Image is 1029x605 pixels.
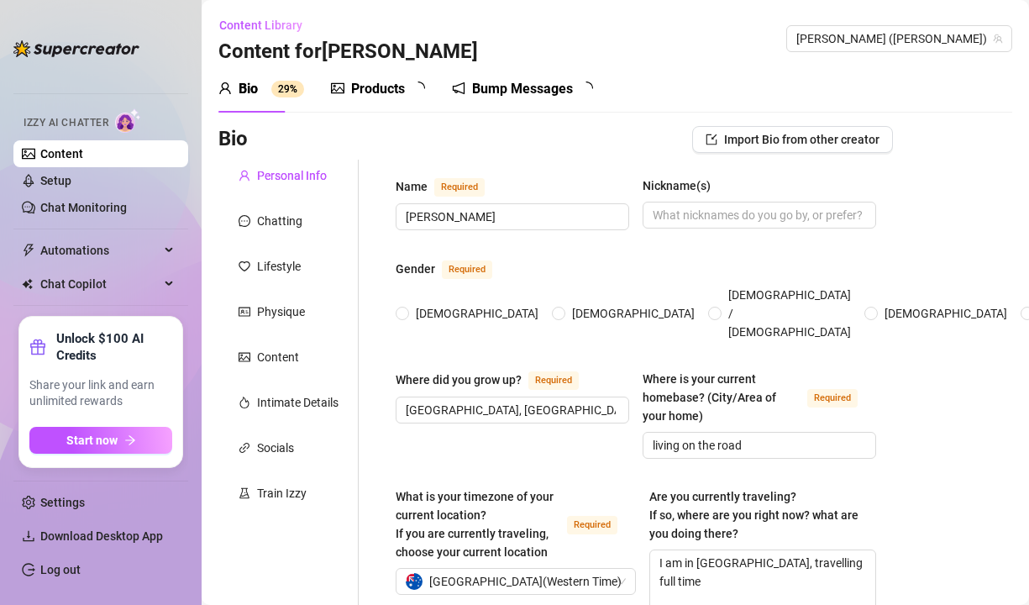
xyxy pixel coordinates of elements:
[40,147,83,160] a: Content
[412,82,425,95] span: loading
[22,529,35,543] span: download
[653,206,863,224] input: Nickname(s)
[429,569,622,594] span: [GEOGRAPHIC_DATA] ( Western Time )
[692,126,893,153] button: Import Bio from other creator
[643,370,876,425] label: Where is your current homebase? (City/Area of your home)
[239,351,250,363] span: picture
[257,257,301,276] div: Lifestyle
[239,170,250,181] span: user
[472,79,573,99] div: Bump Messages
[257,302,305,321] div: Physique
[40,237,160,264] span: Automations
[66,434,118,447] span: Start now
[724,133,879,146] span: Import Bio from other creator
[396,371,522,389] div: Where did you grow up?
[56,330,172,364] strong: Unlock $100 AI Credits
[218,12,316,39] button: Content Library
[239,306,250,318] span: idcard
[796,26,1002,51] span: Jaylie (jaylietori)
[878,304,1014,323] span: [DEMOGRAPHIC_DATA]
[434,178,485,197] span: Required
[396,259,511,279] label: Gender
[239,215,250,227] span: message
[406,208,616,226] input: Name
[406,573,423,590] img: au
[29,339,46,355] span: gift
[452,82,465,95] span: notification
[40,529,163,543] span: Download Desktop App
[396,177,428,196] div: Name
[643,176,722,195] label: Nickname(s)
[396,176,503,197] label: Name
[406,401,616,419] input: Where did you grow up?
[257,166,327,185] div: Personal Info
[580,82,593,95] span: loading
[653,436,863,455] input: Where is your current homebase? (City/Area of your home)
[567,516,617,534] span: Required
[40,271,160,297] span: Chat Copilot
[24,115,108,131] span: Izzy AI Chatter
[218,39,478,66] h3: Content for [PERSON_NAME]
[124,434,136,446] span: arrow-right
[993,34,1003,44] span: team
[219,18,302,32] span: Content Library
[257,484,307,502] div: Train Izzy
[29,377,172,410] span: Share your link and earn unlimited rewards
[528,371,579,390] span: Required
[643,370,801,425] div: Where is your current homebase? (City/Area of your home)
[218,126,248,153] h3: Bio
[239,260,250,272] span: heart
[218,82,232,95] span: user
[40,174,71,187] a: Setup
[40,201,127,214] a: Chat Monitoring
[40,563,81,576] a: Log out
[396,370,597,390] label: Where did you grow up?
[22,244,35,257] span: thunderbolt
[706,134,717,145] span: import
[649,490,858,540] span: Are you currently traveling? If so, where are you right now? what are you doing there?
[396,260,435,278] div: Gender
[239,442,250,454] span: link
[257,439,294,457] div: Socials
[40,496,85,509] a: Settings
[807,389,858,408] span: Required
[331,82,344,95] span: picture
[239,79,258,99] div: Bio
[13,40,139,57] img: logo-BBDzfeDw.svg
[257,212,302,230] div: Chatting
[722,286,858,341] span: [DEMOGRAPHIC_DATA] / [DEMOGRAPHIC_DATA]
[409,304,545,323] span: [DEMOGRAPHIC_DATA]
[565,304,701,323] span: [DEMOGRAPHIC_DATA]
[257,348,299,366] div: Content
[271,81,304,97] sup: 29%
[442,260,492,279] span: Required
[115,108,141,133] img: AI Chatter
[239,487,250,499] span: experiment
[22,278,33,290] img: Chat Copilot
[257,393,339,412] div: Intimate Details
[239,397,250,408] span: fire
[351,79,405,99] div: Products
[29,427,172,454] button: Start nowarrow-right
[643,176,711,195] div: Nickname(s)
[396,490,554,559] span: What is your timezone of your current location? If you are currently traveling, choose your curre...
